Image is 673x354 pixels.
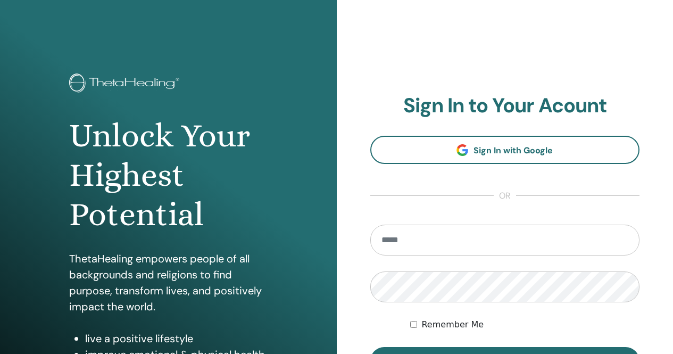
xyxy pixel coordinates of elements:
h2: Sign In to Your Acount [370,94,640,118]
p: ThetaHealing empowers people of all backgrounds and religions to find purpose, transform lives, a... [69,251,267,315]
div: Keep me authenticated indefinitely or until I manually logout [410,318,639,331]
h1: Unlock Your Highest Potential [69,116,267,235]
label: Remember Me [421,318,484,331]
span: or [494,190,516,202]
a: Sign In with Google [370,136,640,164]
span: Sign In with Google [473,145,553,156]
li: live a positive lifestyle [85,331,267,347]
